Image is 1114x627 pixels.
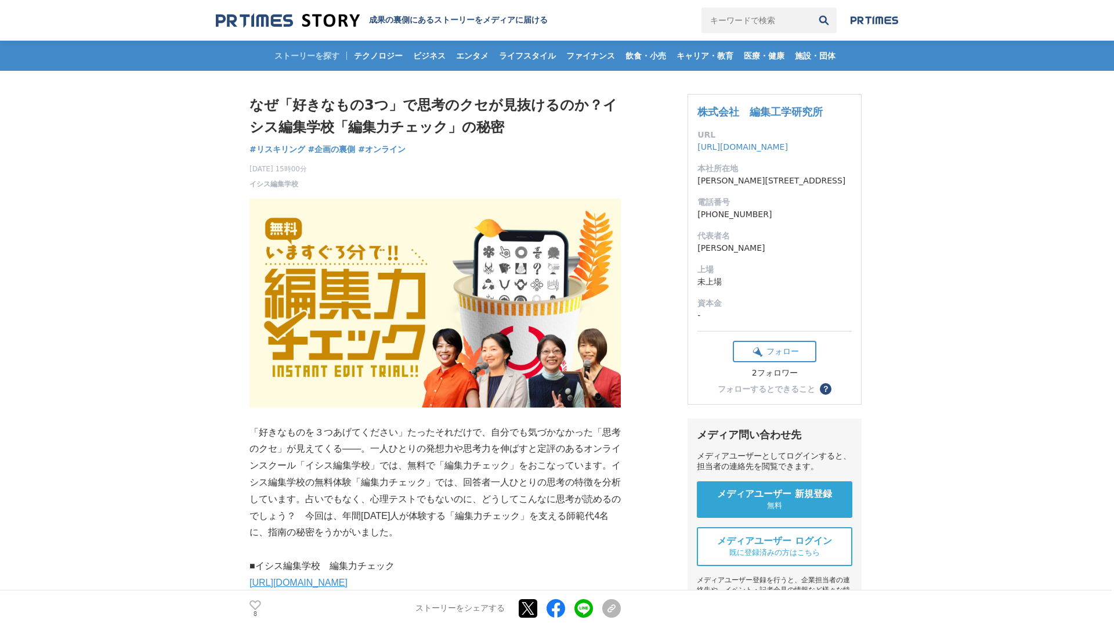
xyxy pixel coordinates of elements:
a: [URL][DOMAIN_NAME] [249,578,348,588]
span: メディアユーザー ログイン [717,535,832,547]
span: ファイナンス [562,51,620,61]
p: ストーリーをシェアする [415,604,505,614]
span: 既に登録済みの方はこちら [729,547,820,558]
button: ？ [820,383,831,395]
button: フォロー [733,341,816,362]
dt: 本社所在地 [697,163,852,175]
h1: なぜ「好きなもの3つ」で思考のクセが見抜けるのか？イシス編集学校「編集力チェック」の秘密 [249,94,621,139]
p: ■イシス編集学校 編集力チェック [249,558,621,575]
a: ライフスタイル [494,41,560,71]
dt: 電話番号 [697,196,852,208]
dd: [PERSON_NAME][STREET_ADDRESS] [697,175,852,187]
dt: 資本金 [697,297,852,309]
a: #リスキリング [249,143,305,156]
img: thumbnail_16603570-a315-11f0-9420-dbc182b1518c.png [249,199,621,408]
a: テクノロジー [349,41,407,71]
a: 施設・団体 [790,41,840,71]
a: 医療・健康 [739,41,789,71]
span: ライフスタイル [494,51,560,61]
span: #リスキリング [249,144,305,154]
a: イシス編集学校 [249,179,298,189]
a: #企画の裏側 [308,143,356,156]
dd: [PHONE_NUMBER] [697,208,852,221]
img: prtimes [851,16,898,25]
dt: URL [697,129,852,141]
input: キーワードで検索 [701,8,811,33]
a: [URL][DOMAIN_NAME] [697,142,788,152]
dt: 上場 [697,264,852,276]
span: キャリア・教育 [672,51,738,61]
a: 飲食・小売 [621,41,671,71]
span: ビジネス [408,51,450,61]
span: メディアユーザー 新規登録 [717,488,832,500]
span: #オンライン [358,144,406,154]
div: メディアユーザー登録を行うと、企業担当者の連絡先や、イベント・記者会見の情報など様々な特記情報を閲覧できます。 ※内容はストーリー・プレスリリースにより異なります。 [697,575,852,625]
span: 飲食・小売 [621,51,671,61]
img: 成果の裏側にあるストーリーをメディアに届ける [216,13,360,28]
a: ビジネス [408,41,450,71]
div: メディアユーザーとしてログインすると、担当者の連絡先を閲覧できます。 [697,451,852,472]
a: メディアユーザー 新規登録 無料 [697,481,852,518]
p: 8 [249,611,261,617]
dd: 未上場 [697,276,852,288]
div: 2フォロワー [733,368,816,379]
a: キャリア・教育 [672,41,738,71]
p: 「好きなものを３つあげてください」たったそれだけで、自分でも気づかなかった「思考のクセ」が見えてくる――。一人ひとりの発想力や思考力を伸ばすと定評のあるオンラインスクール「イシス編集学校」では、... [249,424,621,542]
div: フォローするとできること [718,385,815,393]
span: 医療・健康 [739,51,789,61]
button: 検索 [811,8,837,33]
dd: [PERSON_NAME] [697,242,852,254]
span: 無料 [767,500,782,511]
a: 成果の裏側にあるストーリーをメディアに届ける 成果の裏側にあるストーリーをメディアに届ける [216,13,548,28]
dd: - [697,309,852,322]
span: テクノロジー [349,51,407,61]
dt: 代表者名 [697,230,852,242]
a: メディアユーザー ログイン 既に登録済みの方はこちら [697,527,852,566]
span: [DATE] 15時00分 [249,164,307,174]
span: エンタメ [451,51,493,61]
div: メディア問い合わせ先 [697,428,852,442]
a: エンタメ [451,41,493,71]
span: #企画の裏側 [308,144,356,154]
h2: 成果の裏側にあるストーリーをメディアに届ける [369,15,548,26]
span: ？ [822,385,830,393]
a: #オンライン [358,143,406,156]
a: ファイナンス [562,41,620,71]
a: 株式会社 編集工学研究所 [697,106,823,118]
span: 施設・団体 [790,51,840,61]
